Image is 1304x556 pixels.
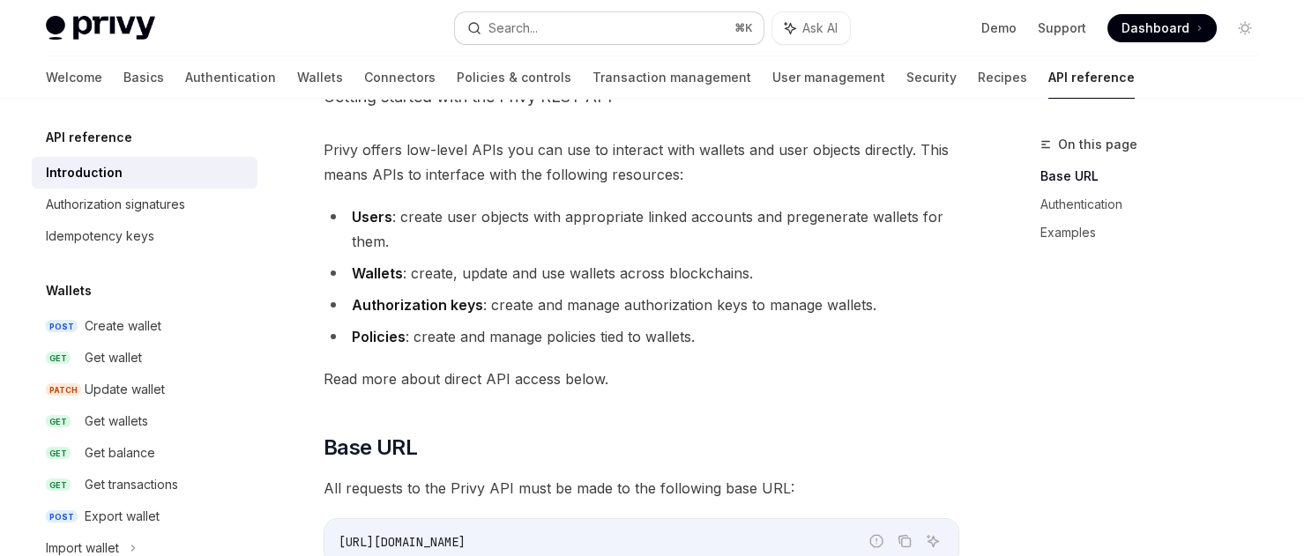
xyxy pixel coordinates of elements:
[1040,219,1273,247] a: Examples
[85,506,160,527] div: Export wallet
[352,264,403,282] strong: Wallets
[46,162,123,183] div: Introduction
[32,189,257,220] a: Authorization signatures
[324,137,959,187] span: Privy offers low-level APIs you can use to interact with wallets and user objects directly. This ...
[324,476,959,500] span: All requests to the Privy API must be made to the following base URL:
[32,220,257,252] a: Idempotency keys
[1040,162,1273,190] a: Base URL
[46,56,102,99] a: Welcome
[32,405,257,437] a: GETGet wallets
[324,293,959,317] li: : create and manage authorization keys to manage wallets.
[339,534,466,550] span: [URL][DOMAIN_NAME]
[46,510,78,523] span: POST
[865,530,888,552] button: Report incorrect code
[85,442,155,463] div: Get balance
[46,352,71,365] span: GET
[324,324,959,349] li: : create and manage policies tied to wallets.
[1048,56,1135,99] a: API reference
[488,18,538,39] div: Search...
[1107,14,1217,42] a: Dashboard
[32,374,257,405] a: PATCHUpdate wallet
[46,320,78,333] span: POST
[46,127,132,148] h5: API reference
[802,19,838,37] span: Ask AI
[455,12,764,44] button: Search...⌘K
[324,204,959,254] li: : create user objects with appropriate linked accounts and pregenerate wallets for them.
[46,16,155,41] img: light logo
[32,342,257,374] a: GETGet wallet
[32,157,257,189] a: Introduction
[32,310,257,342] a: POSTCreate wallet
[46,478,71,492] span: GET
[1231,14,1259,42] button: Toggle dark mode
[772,12,850,44] button: Ask AI
[46,226,154,247] div: Idempotency keys
[734,21,753,35] span: ⌘ K
[32,500,257,532] a: POSTExport wallet
[185,56,276,99] a: Authentication
[46,194,185,215] div: Authorization signatures
[46,383,81,397] span: PATCH
[85,347,142,368] div: Get wallet
[352,296,483,314] strong: Authorization keys
[1058,134,1137,155] span: On this page
[324,261,959,285] li: : create, update and use wallets across blockchains.
[32,437,257,469] a: GETGet balance
[921,530,944,552] button: Ask AI
[123,56,164,99] a: Basics
[1038,19,1086,37] a: Support
[978,56,1027,99] a: Recipes
[592,56,751,99] a: Transaction management
[85,474,178,495] div: Get transactions
[981,19,1017,37] a: Demo
[297,56,343,99] a: Wallets
[46,280,92,301] h5: Wallets
[352,328,406,345] strong: Policies
[324,434,417,462] span: Base URL
[32,469,257,500] a: GETGet transactions
[85,315,161,337] div: Create wallet
[772,56,885,99] a: User management
[46,447,71,460] span: GET
[457,56,571,99] a: Policies & controls
[906,56,957,99] a: Security
[1040,190,1273,219] a: Authentication
[352,208,392,226] strong: Users
[85,411,148,432] div: Get wallets
[324,367,959,391] span: Read more about direct API access below.
[85,379,165,400] div: Update wallet
[46,415,71,428] span: GET
[364,56,436,99] a: Connectors
[893,530,916,552] button: Copy the contents from the code block
[1121,19,1189,37] span: Dashboard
